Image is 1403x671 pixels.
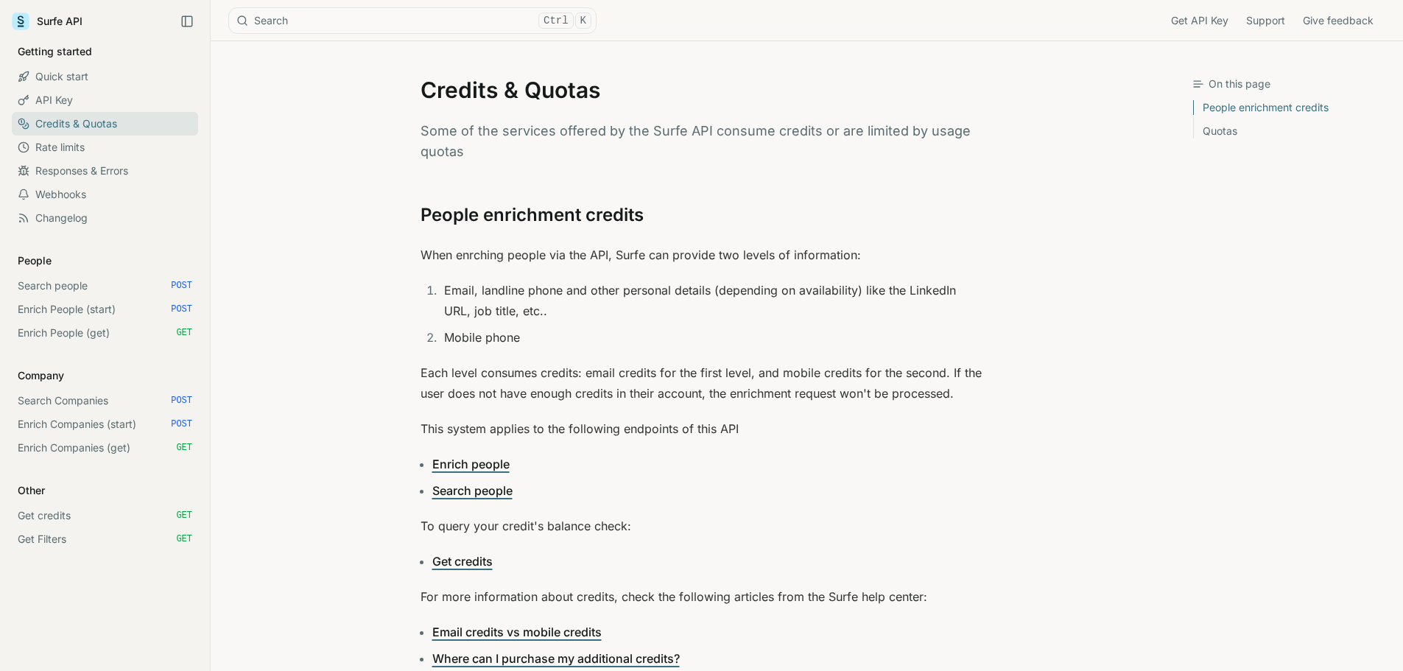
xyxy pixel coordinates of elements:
a: People enrichment credits [421,203,644,227]
kbd: Ctrl [538,13,574,29]
span: GET [176,533,192,545]
a: Search people [432,483,513,498]
li: Email, landline phone and other personal details (depending on availability) like the LinkedIn UR... [440,280,983,321]
span: POST [171,418,192,430]
a: Enrich People (get) GET [12,321,198,345]
a: API Key [12,88,198,112]
p: This system applies to the following endpoints of this API [421,418,983,439]
span: GET [176,510,192,521]
a: Credits & Quotas [12,112,198,136]
span: POST [171,280,192,292]
a: Surfe API [12,10,82,32]
a: Quotas [1194,119,1391,138]
a: Quick start [12,65,198,88]
p: Each level consumes credits: email credits for the first level, and mobile credits for the second... [421,362,983,404]
a: Enrich People (start) POST [12,298,198,321]
a: Where can I purchase my additional credits? [432,651,680,666]
p: Company [12,368,70,383]
a: Enrich Companies (start) POST [12,412,198,436]
a: Get Filters GET [12,527,198,551]
a: Enrich Companies (get) GET [12,436,198,460]
span: POST [171,395,192,407]
a: Support [1246,13,1285,28]
h3: On this page [1192,77,1391,91]
a: Get credits [432,554,493,569]
a: Enrich people [432,457,510,471]
a: Changelog [12,206,198,230]
p: For more information about credits, check the following articles from the Surfe help center: [421,586,983,607]
a: Webhooks [12,183,198,206]
a: Search people POST [12,274,198,298]
p: To query your credit's balance check: [421,516,983,536]
p: When enrching people via the API, Surfe can provide two levels of information: [421,245,983,265]
a: Give feedback [1303,13,1374,28]
a: People enrichment credits [1194,100,1391,119]
a: Email credits vs mobile credits [432,625,602,639]
span: POST [171,303,192,315]
li: Mobile phone [440,327,983,348]
p: Some of the services offered by the Surfe API consume credits or are limited by usage quotas [421,121,983,162]
a: Get API Key [1171,13,1228,28]
kbd: K [575,13,591,29]
button: Collapse Sidebar [176,10,198,32]
p: People [12,253,57,268]
span: GET [176,442,192,454]
p: Other [12,483,51,498]
a: Rate limits [12,136,198,159]
h1: Credits & Quotas [421,77,983,103]
a: Get credits GET [12,504,198,527]
span: GET [176,327,192,339]
p: Getting started [12,44,98,59]
a: Responses & Errors [12,159,198,183]
button: SearchCtrlK [228,7,597,34]
a: Search Companies POST [12,389,198,412]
